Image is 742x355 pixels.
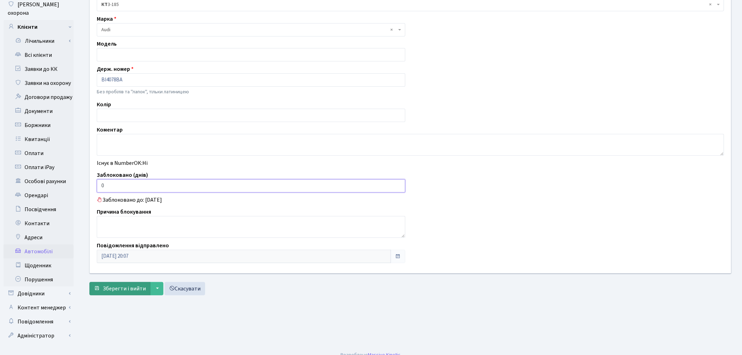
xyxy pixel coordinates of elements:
a: Скасувати [164,282,205,295]
a: Порушення [4,273,74,287]
span: Видалити всі елементи [709,1,712,8]
label: Коментар [97,126,123,134]
p: Без пробілів та "лапок", тільки латиницею [97,88,405,96]
a: Довідники [4,287,74,301]
a: Клієнти [4,20,74,34]
a: Лічильники [8,34,74,48]
span: Видалити всі елементи [391,26,393,33]
a: Посвідчення [4,202,74,216]
label: Заблоковано (днів) [97,171,148,179]
a: Повідомлення [4,315,74,329]
a: Контакти [4,216,74,230]
span: Audi [101,26,397,33]
a: Адреси [4,230,74,245]
a: Автомобілі [4,245,74,259]
div: Заблоковано до: [DATE] [92,196,729,204]
a: Квитанції [4,132,74,146]
a: Особові рахунки [4,174,74,188]
label: Причина блокування [97,208,151,216]
a: Контент менеджер [4,301,74,315]
div: Існує в NumberOK: [92,159,729,167]
a: Оплати [4,146,74,160]
b: КТ [101,1,108,8]
label: Колір [97,100,111,109]
a: Договори продажу [4,90,74,104]
label: Марка [97,15,116,23]
span: <b>КТ</b>&nbsp;&nbsp;&nbsp;&nbsp;3-185 [101,1,715,8]
a: Боржники [4,118,74,132]
a: Заявки на охорону [4,76,74,90]
span: Зберегти і вийти [103,285,146,293]
a: Документи [4,104,74,118]
a: Оплати iPay [4,160,74,174]
a: Адміністратор [4,329,74,343]
a: Заявки до КК [4,62,74,76]
label: Держ. номер [97,65,134,73]
a: Всі клієнти [4,48,74,62]
span: Audi [97,23,405,36]
label: Модель [97,40,117,48]
label: Повідомлення відправлено [97,241,169,250]
button: Зберегти і вийти [89,282,150,295]
span: Ні [142,159,148,167]
a: Щоденник [4,259,74,273]
a: Орендарі [4,188,74,202]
